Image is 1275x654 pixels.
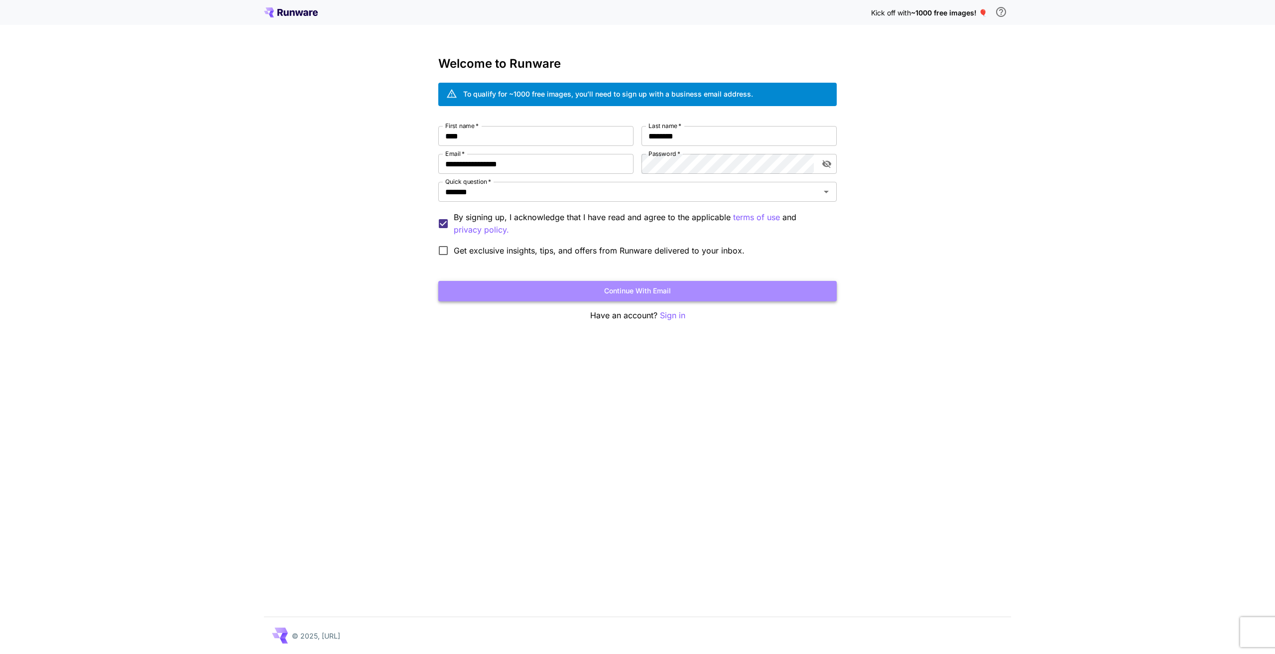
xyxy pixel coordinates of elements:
[819,185,833,199] button: Open
[454,211,829,236] p: By signing up, I acknowledge that I have read and agree to the applicable and
[292,631,340,641] p: © 2025, [URL]
[911,8,987,17] span: ~1000 free images! 🎈
[648,122,681,130] label: Last name
[871,8,911,17] span: Kick off with
[445,122,479,130] label: First name
[454,245,745,257] span: Get exclusive insights, tips, and offers from Runware delivered to your inbox.
[438,57,837,71] h3: Welcome to Runware
[733,211,780,224] p: terms of use
[733,211,780,224] button: By signing up, I acknowledge that I have read and agree to the applicable and privacy policy.
[445,177,491,186] label: Quick question
[648,149,680,158] label: Password
[438,281,837,301] button: Continue with email
[438,309,837,322] p: Have an account?
[454,224,509,236] p: privacy policy.
[463,89,753,99] div: To qualify for ~1000 free images, you’ll need to sign up with a business email address.
[454,224,509,236] button: By signing up, I acknowledge that I have read and agree to the applicable terms of use and
[818,155,836,173] button: toggle password visibility
[991,2,1011,22] button: In order to qualify for free credit, you need to sign up with a business email address and click ...
[660,309,685,322] button: Sign in
[445,149,465,158] label: Email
